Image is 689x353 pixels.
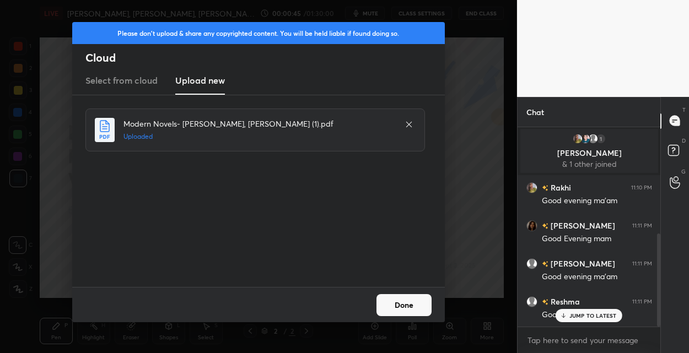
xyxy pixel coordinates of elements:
[518,127,661,327] div: grid
[548,182,571,193] h6: Rakhi
[542,261,548,267] img: no-rating-badge.077c3623.svg
[72,22,445,44] div: Please don't upload & share any copyrighted content. You will be held liable if found doing so.
[542,309,652,321] div: Good Evening ma'am
[632,222,652,229] div: 11:11 PM
[548,220,615,231] h6: [PERSON_NAME]
[542,233,652,245] div: Good Evening mam
[569,312,617,319] p: JUMP TO LATEST
[632,260,652,267] div: 11:11 PM
[572,133,583,144] img: 2bae0813e8014aae864eeec9a09e90bb.jpg
[542,195,652,207] div: Good evening ma'am
[376,294,432,316] button: Done
[175,74,225,87] h3: Upload new
[518,97,553,127] p: Chat
[588,133,599,144] img: default.png
[681,167,686,176] p: G
[123,132,394,142] h5: Uploaded
[548,258,615,269] h6: [PERSON_NAME]
[542,271,652,283] div: Good evening ma’am
[542,223,548,229] img: no-rating-badge.077c3623.svg
[548,296,580,307] h6: Reshma
[595,133,606,144] div: 1
[527,160,652,169] p: & 1 other joined
[580,133,591,144] img: 70fffcb3baed41bf9db93d5ec2ebc79e.jpg
[526,258,537,269] img: default.png
[542,299,548,305] img: no-rating-badge.077c3623.svg
[85,51,445,65] h2: Cloud
[682,137,686,145] p: D
[542,185,548,191] img: no-rating-badge.077c3623.svg
[682,106,686,114] p: T
[526,220,537,231] img: 5f9f9fd445574bc89f9c0db024e6764b.jpg
[526,182,537,193] img: 2bae0813e8014aae864eeec9a09e90bb.jpg
[631,184,652,191] div: 11:10 PM
[632,298,652,305] div: 11:11 PM
[527,149,652,158] p: [PERSON_NAME]
[526,296,537,307] img: default.png
[123,118,394,129] h4: Modern Novels- [PERSON_NAME], [PERSON_NAME] (1).pdf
